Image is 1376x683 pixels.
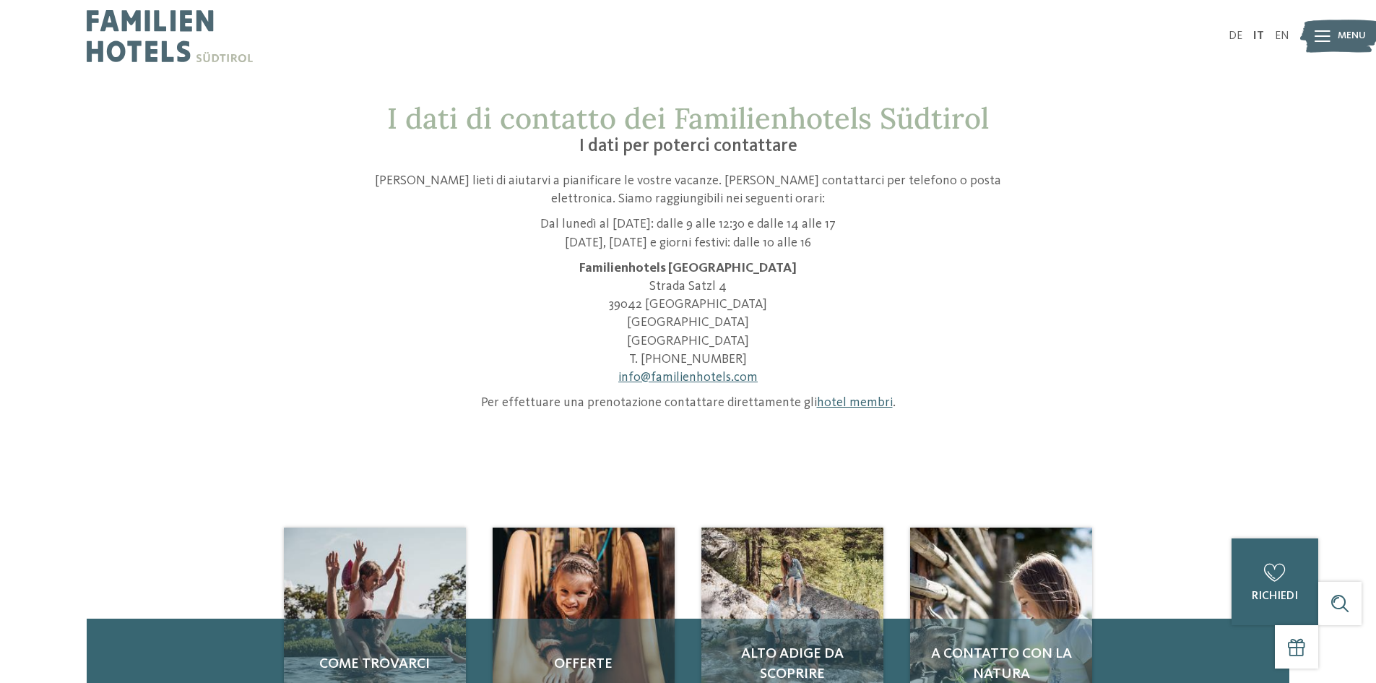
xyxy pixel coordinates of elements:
[1275,30,1289,42] a: EN
[1252,590,1298,602] span: richiedi
[507,654,660,674] span: Offerte
[618,371,758,384] a: info@familienhotels.com
[345,259,1031,387] p: Strada Satzl 4 39042 [GEOGRAPHIC_DATA] [GEOGRAPHIC_DATA] [GEOGRAPHIC_DATA] T. [PHONE_NUMBER]
[345,215,1031,252] p: Dal lunedì al [DATE]: dalle 9 alle 12:30 e dalle 14 alle 17 [DATE], [DATE] e giorni festivi: dall...
[1229,30,1242,42] a: DE
[1232,538,1318,625] a: richiedi
[579,262,797,275] strong: Familienhotels [GEOGRAPHIC_DATA]
[345,172,1031,208] p: [PERSON_NAME] lieti di aiutarvi a pianificare le vostre vacanze. [PERSON_NAME] contattarci per te...
[387,100,989,137] span: I dati di contatto dei Familienhotels Südtirol
[817,396,893,409] a: hotel membri
[579,137,797,155] span: I dati per poterci contattare
[298,654,451,674] span: Come trovarci
[345,394,1031,412] p: Per effettuare una prenotazione contattare direttamente gli .
[1338,29,1366,43] span: Menu
[1253,30,1264,42] a: IT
